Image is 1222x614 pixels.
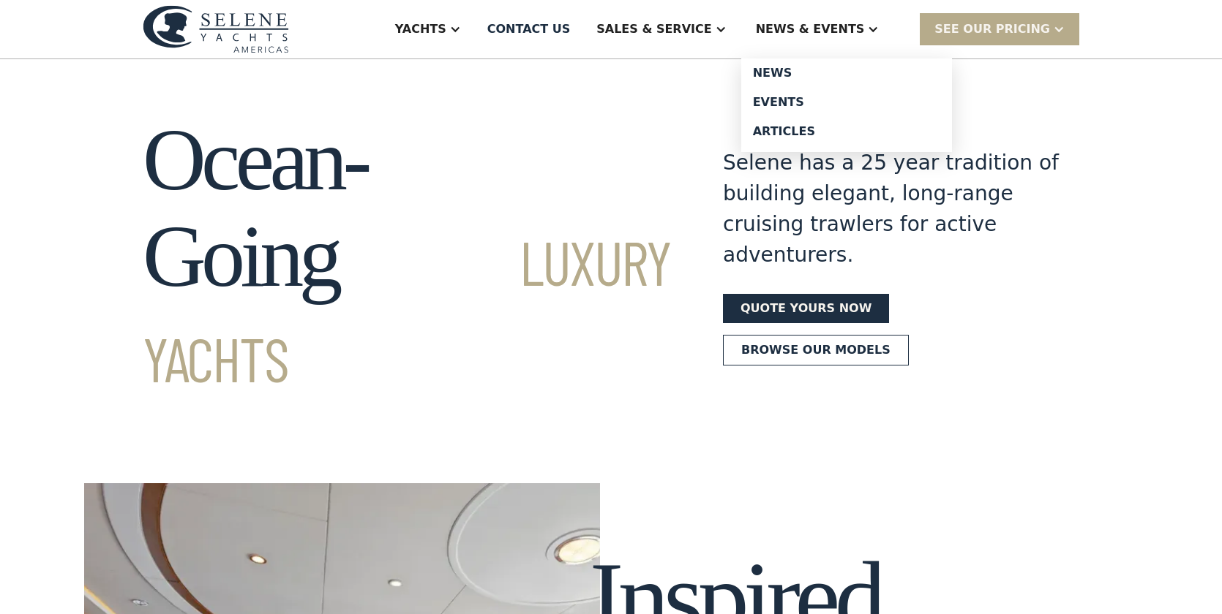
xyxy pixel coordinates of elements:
a: Articles [741,117,952,146]
div: Yachts [395,20,446,38]
a: Quote yours now [723,294,889,323]
nav: News & EVENTS [741,58,952,152]
div: Sales & Service [596,20,711,38]
div: Articles [753,126,940,137]
a: Events [741,88,952,117]
div: Contact US [487,20,571,38]
div: News [753,67,940,79]
div: News & EVENTS [756,20,865,38]
div: SEE Our Pricing [934,20,1050,38]
div: SEE Our Pricing [920,13,1079,45]
h1: Ocean-Going [143,112,670,401]
a: News [741,58,952,88]
span: Luxury Yachts [143,224,670,395]
img: logo [143,5,289,53]
div: Events [753,96,940,108]
div: Selene has a 25 year tradition of building elegant, long-range cruising trawlers for active adven... [723,148,1060,270]
a: Browse our models [723,335,909,365]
